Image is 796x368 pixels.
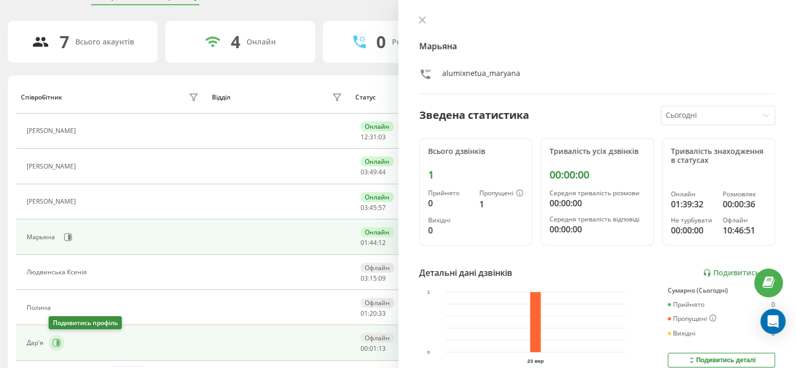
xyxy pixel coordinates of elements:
[378,344,386,353] span: 13
[671,217,714,224] div: Не турбувати
[361,133,386,141] div: : :
[378,168,386,176] span: 44
[392,38,443,47] div: Розмовляють
[428,169,523,181] div: 1
[49,316,122,329] div: Подивитись профіль
[550,197,645,209] div: 00:00:00
[27,304,53,311] div: Полина
[361,275,386,282] div: : :
[361,192,394,202] div: Онлайн
[361,203,368,212] span: 03
[361,132,368,141] span: 12
[231,32,240,52] div: 4
[723,217,766,224] div: Офлайн
[378,132,386,141] span: 03
[378,203,386,212] span: 57
[703,269,775,277] a: Подивитись звіт
[27,269,89,276] div: Людвинська Ксенія
[427,289,430,295] text: 1
[550,189,645,197] div: Середня тривалість розмови
[378,274,386,283] span: 09
[369,168,377,176] span: 49
[671,224,714,237] div: 00:00:00
[668,315,716,323] div: Пропущені
[723,224,766,237] div: 10:46:51
[668,301,704,308] div: Прийнято
[378,309,386,318] span: 33
[376,32,386,52] div: 0
[550,223,645,236] div: 00:00:00
[369,132,377,141] span: 31
[369,238,377,247] span: 44
[361,263,394,273] div: Офлайн
[361,345,386,352] div: : :
[550,147,645,156] div: Тривалість усіх дзвінків
[355,94,376,101] div: Статус
[668,330,696,337] div: Вихідні
[671,198,714,210] div: 01:39:32
[760,309,786,334] div: Open Intercom Messenger
[428,197,471,209] div: 0
[361,309,368,318] span: 01
[369,274,377,283] span: 15
[527,358,544,364] text: 23 вер
[771,330,775,337] div: 0
[361,157,394,166] div: Онлайн
[361,239,386,247] div: : :
[428,224,471,237] div: 0
[419,266,512,279] div: Детальні дані дзвінків
[27,233,58,241] div: Марьяна
[27,339,46,347] div: Дар'я
[369,344,377,353] span: 01
[369,309,377,318] span: 20
[479,198,523,210] div: 1
[427,350,430,355] text: 0
[442,68,520,83] div: alumixnetua_maryana
[21,94,62,101] div: Співробітник
[723,191,766,198] div: Розмовляє
[361,227,394,237] div: Онлайн
[419,40,776,52] h4: Марьяна
[246,38,276,47] div: Онлайн
[361,169,386,176] div: : :
[212,94,230,101] div: Відділ
[361,168,368,176] span: 03
[378,238,386,247] span: 12
[668,287,775,294] div: Сумарно (Сьогодні)
[428,217,471,224] div: Вихідні
[550,216,645,223] div: Середня тривалість відповіді
[361,204,386,211] div: : :
[687,356,756,364] div: Подивитись деталі
[27,163,79,170] div: [PERSON_NAME]
[361,238,368,247] span: 01
[361,274,368,283] span: 03
[479,189,523,198] div: Пропущені
[550,169,645,181] div: 00:00:00
[723,198,766,210] div: 00:00:36
[419,107,529,123] div: Зведена статистика
[60,32,69,52] div: 7
[361,344,368,353] span: 00
[671,191,714,198] div: Онлайн
[361,298,394,308] div: Офлайн
[428,189,471,197] div: Прийнято
[27,127,79,135] div: [PERSON_NAME]
[369,203,377,212] span: 45
[27,198,79,205] div: [PERSON_NAME]
[668,353,775,367] button: Подивитись деталі
[361,310,386,317] div: : :
[671,147,766,165] div: Тривалість знаходження в статусах
[428,147,523,156] div: Всього дзвінків
[75,38,134,47] div: Всього акаунтів
[771,301,775,308] div: 0
[361,121,394,131] div: Онлайн
[361,333,394,343] div: Офлайн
